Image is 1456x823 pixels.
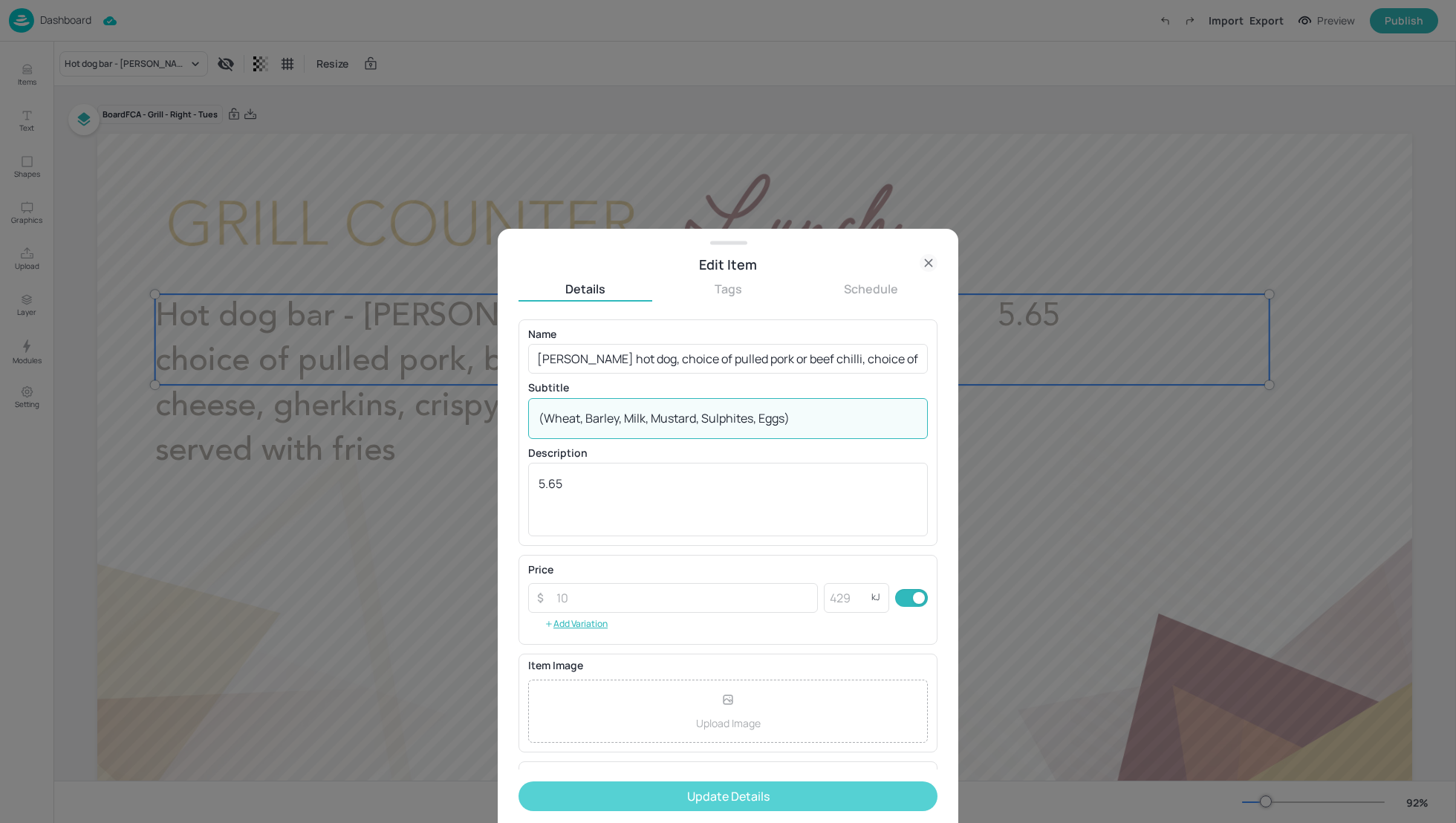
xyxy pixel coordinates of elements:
[804,281,937,297] button: Schedule
[539,475,917,524] textarea: 5.65
[871,592,880,602] p: kJ
[824,583,871,613] input: 429
[528,329,928,339] p: Name
[519,254,937,275] div: Edit Item
[696,715,761,731] p: Upload Image
[528,613,624,635] button: Add Variation
[519,781,937,811] button: Update Details
[528,660,928,671] p: Item Image
[528,344,928,374] input: eg. Chicken Teriyaki Sushi Roll
[528,448,928,458] p: Description
[519,281,652,297] button: Details
[661,281,795,297] button: Tags
[547,583,818,613] input: 10
[539,410,917,426] textarea: (Wheat, Barley, Milk, Mustard, Sulphites, Eggs)
[528,383,928,393] p: Subtitle
[528,565,553,575] p: Price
